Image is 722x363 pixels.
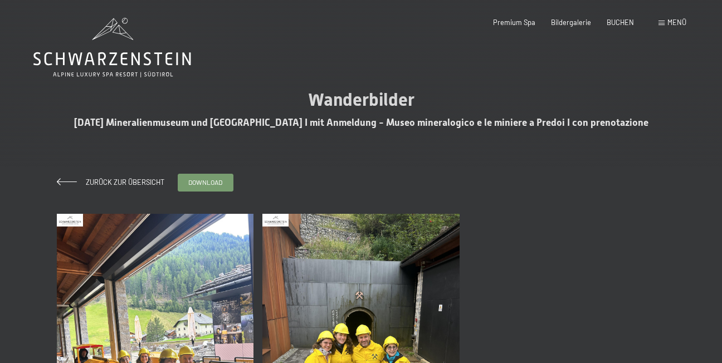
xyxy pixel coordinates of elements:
[74,117,648,128] span: [DATE] Mineralienmuseum und [GEOGRAPHIC_DATA] I mit Anmeldung - Museo mineralogico e le miniere a...
[308,89,414,110] span: Wanderbilder
[188,178,222,187] span: download
[607,18,634,27] a: BUCHEN
[493,18,535,27] a: Premium Spa
[79,178,164,187] span: Zurück zur Übersicht
[551,18,591,27] a: Bildergalerie
[57,178,164,187] a: Zurück zur Übersicht
[178,174,233,191] a: download
[667,18,686,27] span: Menü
